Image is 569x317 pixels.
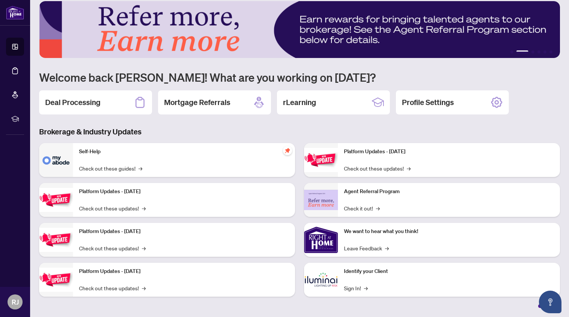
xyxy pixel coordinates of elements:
[543,50,546,53] button: 5
[79,244,146,252] a: Check out these updates!→
[39,228,73,251] img: Platform Updates - July 21, 2025
[344,244,389,252] a: Leave Feedback→
[304,223,338,257] img: We want to hear what you think!
[283,97,316,108] h2: rLearning
[79,164,142,172] a: Check out these guides!→
[364,284,368,292] span: →
[12,297,19,307] span: RJ
[402,97,454,108] h2: Profile Settings
[304,148,338,172] img: Platform Updates - June 23, 2025
[539,291,561,313] button: Open asap
[142,284,146,292] span: →
[79,284,146,292] a: Check out these updates!→
[516,50,528,53] button: 2
[344,164,411,172] a: Check out these updates!→
[39,143,73,177] img: Self-Help
[79,187,289,196] p: Platform Updates - [DATE]
[283,146,292,155] span: pushpin
[304,263,338,297] img: Identify your Client
[407,164,411,172] span: →
[79,227,289,236] p: Platform Updates - [DATE]
[39,1,560,58] img: Slide 1
[385,244,389,252] span: →
[344,267,554,276] p: Identify your Client
[549,50,552,53] button: 6
[344,284,368,292] a: Sign In!→
[142,244,146,252] span: →
[39,126,560,137] h3: Brokerage & Industry Updates
[537,50,540,53] button: 4
[39,70,560,84] h1: Welcome back [PERSON_NAME]! What are you working on [DATE]?
[531,50,534,53] button: 3
[304,190,338,210] img: Agent Referral Program
[344,187,554,196] p: Agent Referral Program
[376,204,380,212] span: →
[39,188,73,212] img: Platform Updates - September 16, 2025
[142,204,146,212] span: →
[79,204,146,212] a: Check out these updates!→
[6,6,24,20] img: logo
[45,97,100,108] h2: Deal Processing
[344,227,554,236] p: We want to hear what you think!
[510,50,513,53] button: 1
[138,164,142,172] span: →
[79,267,289,276] p: Platform Updates - [DATE]
[344,148,554,156] p: Platform Updates - [DATE]
[344,204,380,212] a: Check it out!→
[79,148,289,156] p: Self-Help
[164,97,230,108] h2: Mortgage Referrals
[39,268,73,291] img: Platform Updates - July 8, 2025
